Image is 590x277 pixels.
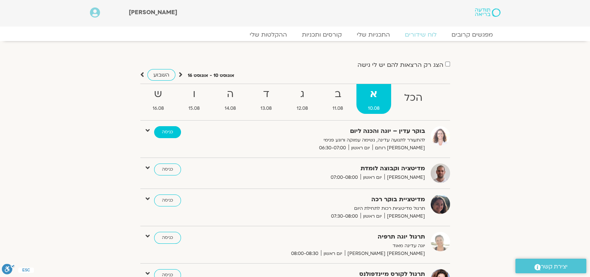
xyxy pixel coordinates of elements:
[356,105,391,112] span: 10.08
[242,164,425,174] strong: מדיטציה וקבוצה לומדת
[321,250,345,258] span: יום ראשון
[356,84,391,114] a: א10.08
[321,84,355,114] a: ב11.08
[356,86,391,103] strong: א
[285,86,320,103] strong: ג
[141,86,176,103] strong: ש
[328,212,360,220] span: 07:30-08:00
[345,250,425,258] span: [PERSON_NAME] [PERSON_NAME]
[397,31,444,38] a: לוח שידורים
[360,174,384,181] span: יום ראשון
[242,194,425,205] strong: מדיטציית בוקר רכה
[393,84,434,114] a: הכל
[372,144,425,152] span: [PERSON_NAME] רוחם
[242,31,294,38] a: ההקלטות שלי
[328,174,360,181] span: 07:00-08:00
[349,144,372,152] span: יום ראשון
[213,86,248,103] strong: ה
[154,126,181,138] a: כניסה
[242,136,425,144] p: להתעורר לתנועה עדינה, נשימה עמוקה ורוגע פנימי
[384,212,425,220] span: [PERSON_NAME]
[384,174,425,181] span: [PERSON_NAME]
[393,90,434,106] strong: הכל
[154,164,181,175] a: כניסה
[177,84,212,114] a: ו15.08
[154,194,181,206] a: כניסה
[90,31,500,38] nav: Menu
[141,84,176,114] a: ש16.08
[213,84,248,114] a: ה14.08
[358,62,443,68] label: הצג רק הרצאות להם יש לי גישה
[141,105,176,112] span: 16.08
[249,84,284,114] a: ד13.08
[129,8,177,16] span: [PERSON_NAME]
[444,31,500,38] a: מפגשים קרובים
[515,259,586,273] a: יצירת קשר
[154,232,181,244] a: כניסה
[316,144,349,152] span: 06:30-07:00
[249,105,284,112] span: 13.08
[242,126,425,136] strong: בוקר עדין – יוגה והכנה ליום
[285,105,320,112] span: 12.08
[153,71,169,78] span: השבוע
[285,84,320,114] a: ג12.08
[213,105,248,112] span: 14.08
[288,250,321,258] span: 08:00-08:30
[249,86,284,103] strong: ד
[147,69,175,81] a: השבוע
[294,31,349,38] a: קורסים ותכניות
[321,86,355,103] strong: ב
[242,205,425,212] p: תרגול מדיטציות רכות לתחילת היום
[321,105,355,112] span: 11.08
[188,72,234,80] p: אוגוסט 10 - אוגוסט 16
[177,105,212,112] span: 15.08
[541,262,568,272] span: יצירת קשר
[242,242,425,250] p: יוגה עדינה מאוד
[177,86,212,103] strong: ו
[349,31,397,38] a: התכניות שלי
[360,212,384,220] span: יום ראשון
[242,232,425,242] strong: תרגול יוגה תרפיה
